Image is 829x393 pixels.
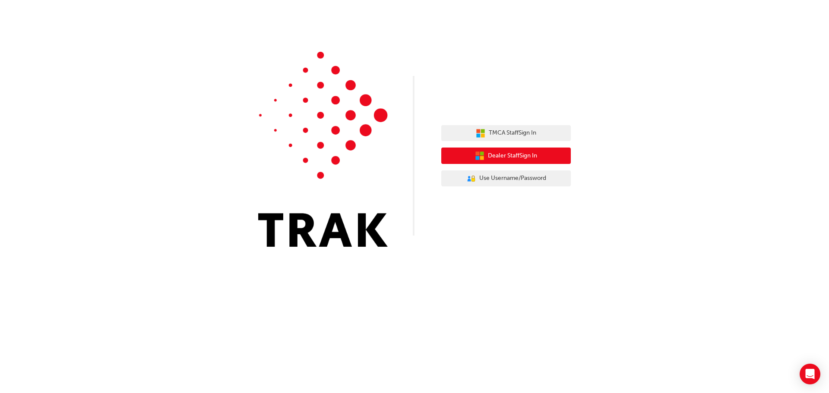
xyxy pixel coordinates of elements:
[258,52,388,247] img: Trak
[441,170,571,187] button: Use Username/Password
[441,148,571,164] button: Dealer StaffSign In
[800,364,820,384] div: Open Intercom Messenger
[479,173,546,183] span: Use Username/Password
[441,125,571,141] button: TMCA StaffSign In
[488,151,537,161] span: Dealer Staff Sign In
[489,128,536,138] span: TMCA Staff Sign In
